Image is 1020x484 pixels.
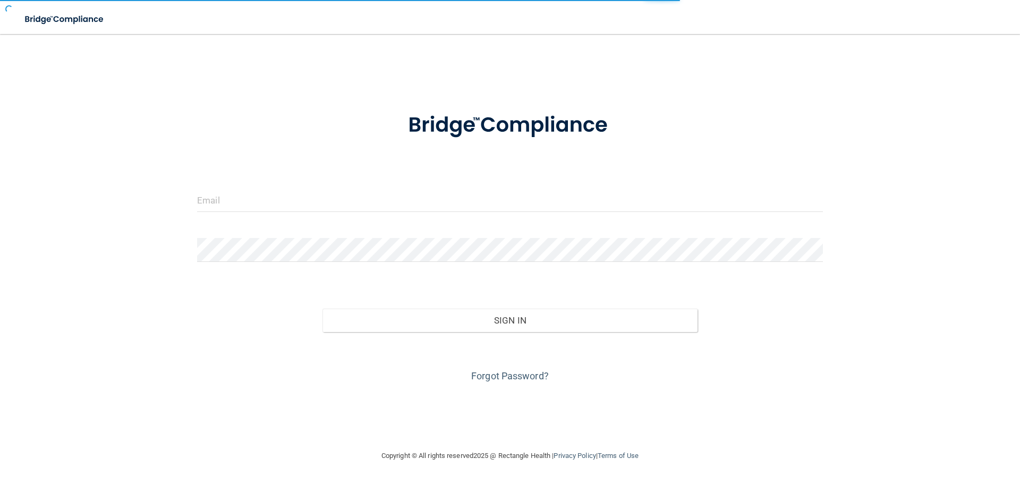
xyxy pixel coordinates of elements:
div: Copyright © All rights reserved 2025 @ Rectangle Health | | [316,439,704,473]
a: Terms of Use [598,452,639,460]
button: Sign In [322,309,698,332]
img: bridge_compliance_login_screen.278c3ca4.svg [386,98,634,153]
a: Forgot Password? [471,370,549,381]
a: Privacy Policy [554,452,596,460]
img: bridge_compliance_login_screen.278c3ca4.svg [16,9,114,30]
input: Email [197,188,823,212]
